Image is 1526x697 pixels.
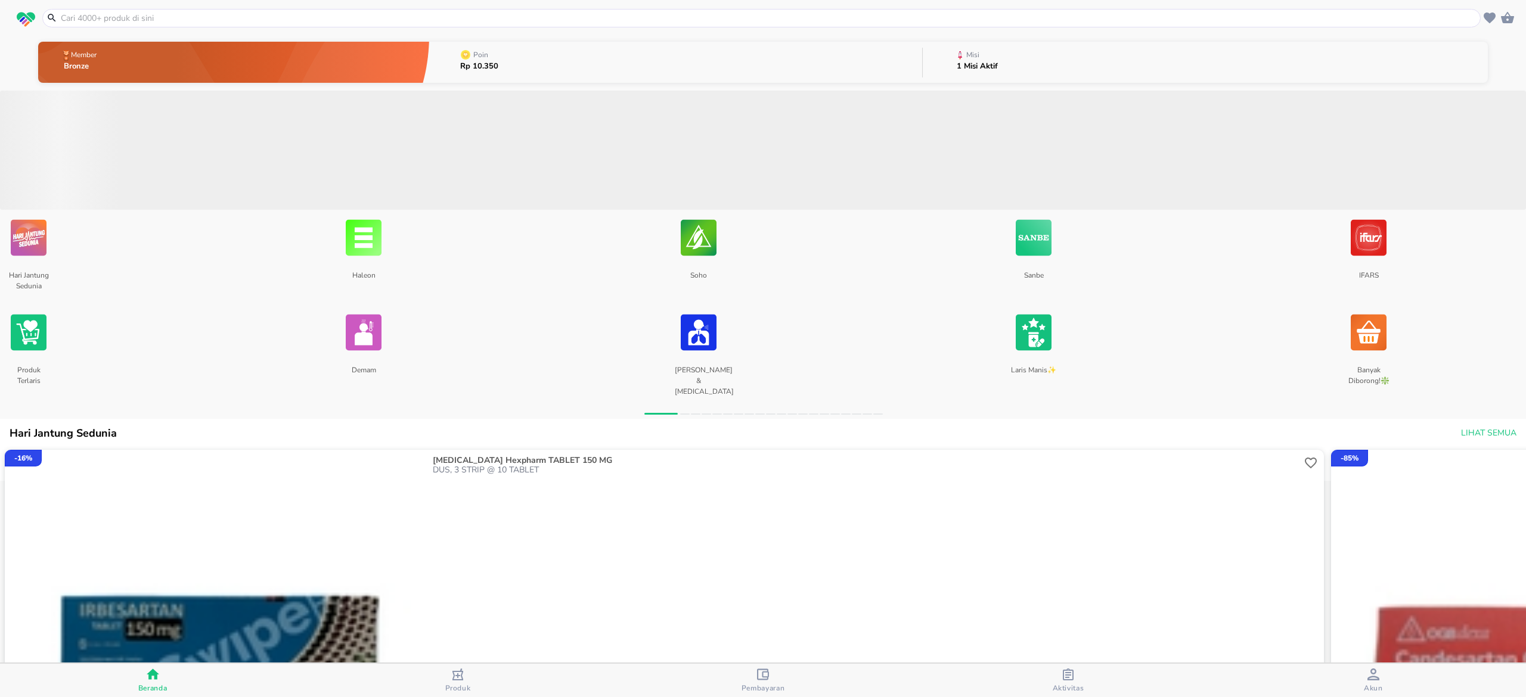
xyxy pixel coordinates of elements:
p: IFARS [1345,266,1392,298]
span: Akun [1364,683,1383,693]
button: Misi1 Misi Aktif [923,39,1488,86]
img: Soho [681,210,717,266]
img: Hari Jantung Sedunia [11,210,46,266]
p: - 16 % [14,453,32,463]
p: DUS, 3 STRIP @ 10 TABLET [433,465,1301,475]
p: Demam [340,360,387,393]
p: Bronze [64,63,99,70]
button: PoinRp 10.350 [429,39,922,86]
p: Hari Jantung Sedunia [5,266,52,298]
p: Produk Terlaris [5,360,52,393]
span: Pembayaran [742,683,785,693]
span: Produk [445,683,471,693]
p: [MEDICAL_DATA] Hexpharm TABLET 150 MG [433,456,1299,465]
button: Lihat Semua [1456,422,1519,444]
button: Pembayaran [610,664,916,697]
button: MemberBronze [38,39,429,86]
button: Produk [305,664,610,697]
p: Poin [473,51,488,58]
button: Akun [1221,664,1526,697]
span: Beranda [138,683,168,693]
p: Sanbe [1010,266,1057,298]
span: Lihat Semua [1461,426,1516,441]
button: Aktivitas [916,664,1221,697]
img: Batuk & Flu [681,304,717,360]
p: Laris Manis✨ [1010,360,1057,393]
img: Laris Manis✨ [1016,304,1052,360]
p: Soho [675,266,722,298]
img: Demam [346,304,381,360]
p: 1 Misi Aktif [957,63,998,70]
img: Sanbe [1016,210,1052,266]
p: Rp 10.350 [460,63,498,70]
span: Aktivitas [1053,683,1084,693]
img: Produk Terlaris [11,304,46,360]
img: Haleon [346,210,381,266]
p: Banyak Diborong!❇️ [1345,360,1392,393]
input: Cari 4000+ produk di sini [60,12,1478,24]
img: Banyak Diborong!❇️ [1351,304,1387,360]
p: Haleon [340,266,387,298]
p: [PERSON_NAME] & [MEDICAL_DATA] [675,360,722,393]
img: logo_swiperx_s.bd005f3b.svg [17,12,35,27]
p: - 85 % [1341,453,1358,463]
p: Member [71,51,97,58]
img: IFARS [1351,210,1387,266]
p: Misi [966,51,979,58]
